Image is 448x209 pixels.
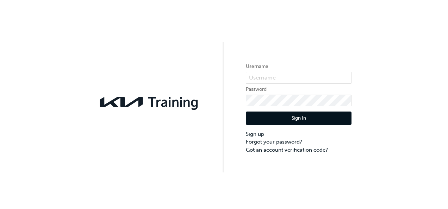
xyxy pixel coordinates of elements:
input: Username [246,72,351,84]
img: kia-training [97,93,202,112]
label: Password [246,85,351,94]
button: Sign In [246,112,351,125]
a: Forgot your password? [246,138,351,146]
a: Got an account verification code? [246,146,351,154]
label: Username [246,62,351,71]
a: Sign up [246,130,351,138]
